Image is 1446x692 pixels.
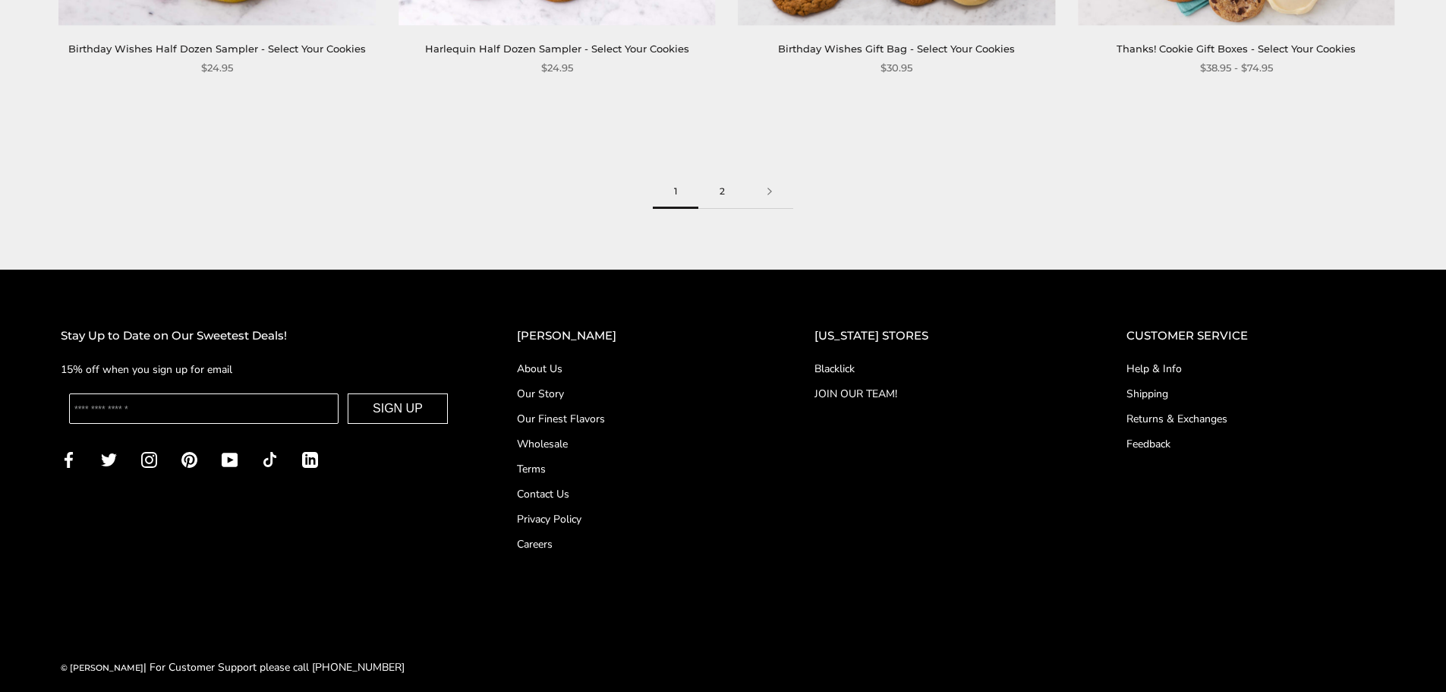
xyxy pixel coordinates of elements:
a: 2 [698,175,746,209]
a: Feedback [1126,436,1385,452]
span: $24.95 [201,60,233,76]
a: Help & Info [1126,361,1385,377]
a: Harlequin Half Dozen Sampler - Select Your Cookies [425,43,689,55]
div: | For Customer Support please call [PHONE_NUMBER] [61,659,405,676]
a: JOIN OUR TEAM! [814,386,1066,402]
a: Wholesale [517,436,754,452]
input: Enter your email [69,393,339,424]
span: $38.95 - $74.95 [1200,60,1273,76]
span: $30.95 [881,60,912,76]
a: About Us [517,361,754,377]
a: Our Story [517,386,754,402]
span: 1 [653,175,698,209]
h2: CUSTOMER SERVICE [1126,327,1385,346]
a: Privacy Policy [517,511,754,527]
a: Careers [517,536,754,552]
h2: [US_STATE] STORES [814,327,1066,346]
a: YouTube [222,450,238,468]
a: Facebook [61,450,77,468]
a: Instagram [141,450,157,468]
a: Birthday Wishes Gift Bag - Select Your Cookies [778,43,1015,55]
a: Twitter [101,450,117,468]
a: Shipping [1126,386,1385,402]
a: Thanks! Cookie Gift Boxes - Select Your Cookies [1117,43,1356,55]
button: SIGN UP [348,393,448,424]
a: Returns & Exchanges [1126,411,1385,427]
a: Our Finest Flavors [517,411,754,427]
a: Pinterest [181,450,197,468]
a: Birthday Wishes Half Dozen Sampler - Select Your Cookies [68,43,366,55]
p: 15% off when you sign up for email [61,361,456,378]
h2: Stay Up to Date on Our Sweetest Deals! [61,327,456,346]
a: Terms [517,461,754,477]
a: Next page [746,175,793,209]
a: Contact Us [517,486,754,502]
iframe: Sign Up via Text for Offers [12,634,157,680]
a: TikTok [262,450,278,468]
h2: [PERSON_NAME] [517,327,754,346]
a: LinkedIn [302,450,318,468]
span: $24.95 [541,60,573,76]
a: Blacklick [814,361,1066,377]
